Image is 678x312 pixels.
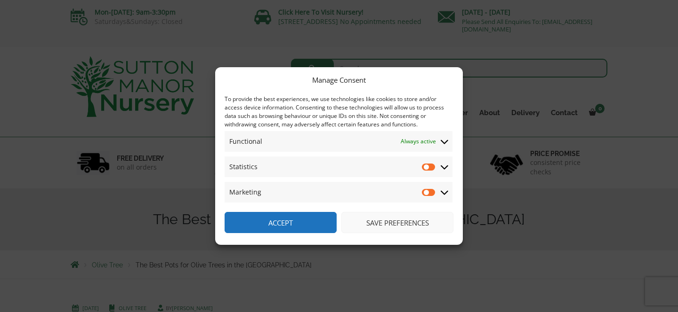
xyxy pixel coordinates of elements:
span: Functional [229,136,262,147]
button: Save preferences [341,212,453,233]
summary: Functional Always active [225,131,452,152]
summary: Marketing [225,182,452,203]
div: Manage Consent [312,74,366,86]
button: Accept [225,212,337,233]
span: Always active [401,136,436,147]
summary: Statistics [225,156,452,177]
div: To provide the best experiences, we use technologies like cookies to store and/or access device i... [225,95,452,129]
span: Marketing [229,187,261,198]
span: Statistics [229,161,258,172]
